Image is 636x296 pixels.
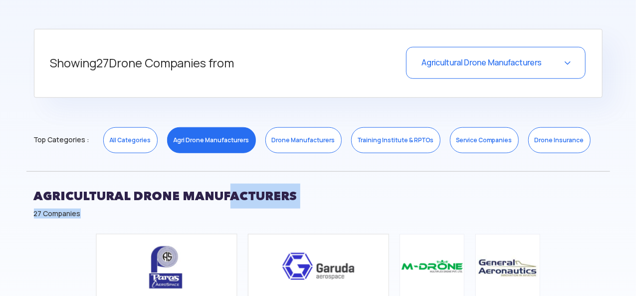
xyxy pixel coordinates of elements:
[450,127,519,153] a: Service Companies
[265,127,342,153] a: Drone Manufacturers
[34,132,89,148] span: Top Categories :
[34,209,603,219] div: 27 Companies
[351,127,440,153] a: Training Institute & RPTOs
[167,127,256,153] a: Agri Drone Manufacturers
[528,127,591,153] a: Drone Insurance
[50,47,345,80] h5: Showing Drone Companies from
[103,127,158,153] a: All Categories
[34,184,603,209] h2: AGRICULTURAL DRONE MANUFACTURERS
[97,55,109,71] span: 27
[422,57,542,68] span: Agricultural Drone Manufacturers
